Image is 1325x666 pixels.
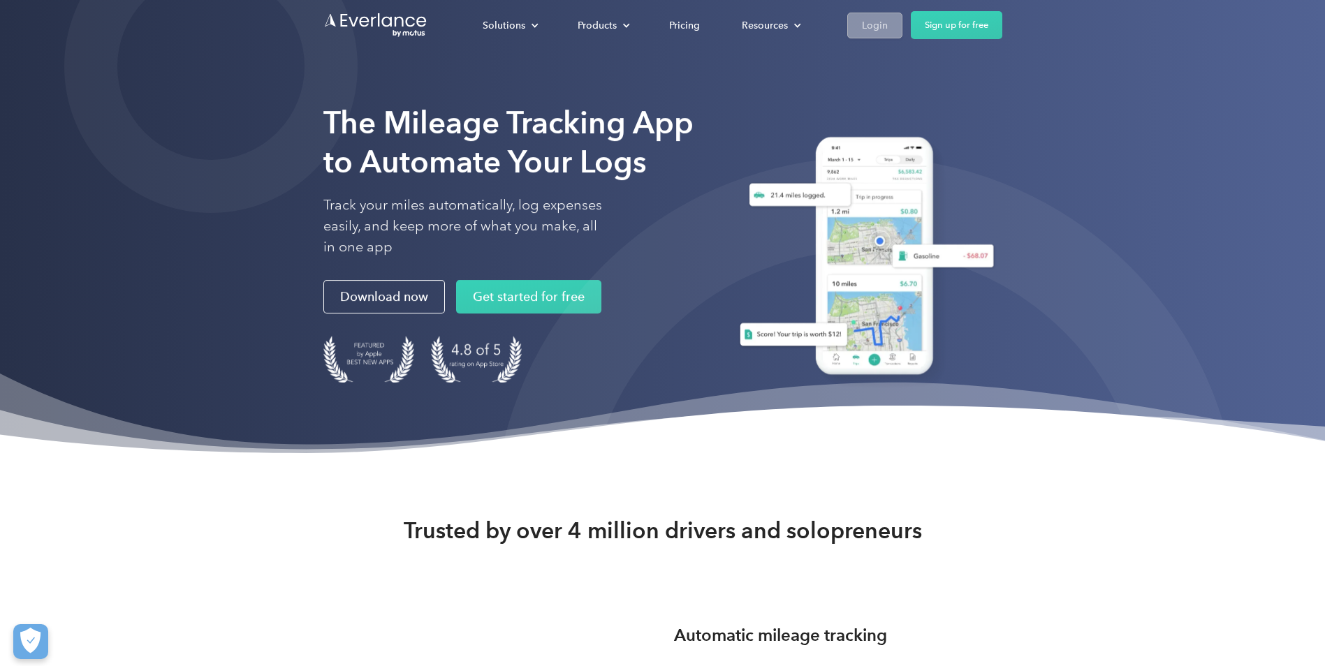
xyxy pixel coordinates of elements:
[847,13,902,38] a: Login
[323,280,445,313] a: Download now
[404,517,922,545] strong: Trusted by over 4 million drivers and solopreneurs
[669,17,700,34] div: Pricing
[323,336,414,383] img: Badge for Featured by Apple Best New Apps
[431,336,522,383] img: 4.9 out of 5 stars on the app store
[911,11,1002,39] a: Sign up for free
[323,195,603,258] p: Track your miles automatically, log expenses easily, and keep more of what you make, all in one app
[564,13,641,38] div: Products
[728,13,812,38] div: Resources
[742,17,788,34] div: Resources
[456,280,601,313] a: Get started for free
[578,17,617,34] div: Products
[483,17,525,34] div: Solutions
[674,623,887,648] h3: Automatic mileage tracking
[655,13,714,38] a: Pricing
[723,126,1002,391] img: Everlance, mileage tracker app, expense tracking app
[862,17,888,34] div: Login
[469,13,550,38] div: Solutions
[13,624,48,659] button: Cookies Settings
[323,12,428,38] a: Go to homepage
[323,104,694,180] strong: The Mileage Tracking App to Automate Your Logs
